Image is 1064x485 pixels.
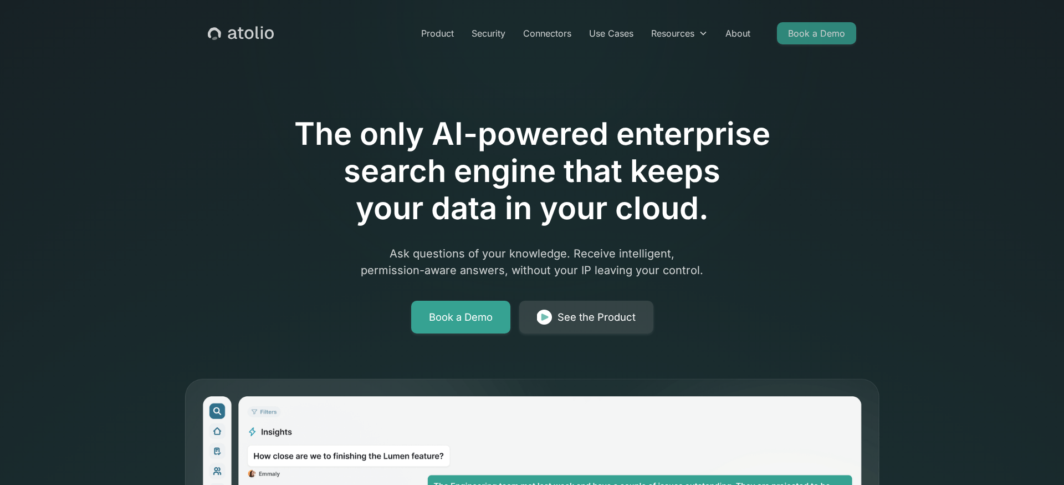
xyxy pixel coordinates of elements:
a: Use Cases [580,22,642,44]
a: home [208,26,274,41]
p: Ask questions of your knowledge. Receive intelligent, permission-aware answers, without your IP l... [319,245,745,279]
a: About [717,22,759,44]
a: Connectors [514,22,580,44]
a: See the Product [519,301,653,334]
a: Book a Demo [777,22,856,44]
div: Resources [651,27,694,40]
a: Product [412,22,463,44]
a: Book a Demo [411,301,510,334]
div: Resources [642,22,717,44]
h1: The only AI-powered enterprise search engine that keeps your data in your cloud. [248,115,816,228]
a: Security [463,22,514,44]
div: See the Product [557,310,636,325]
